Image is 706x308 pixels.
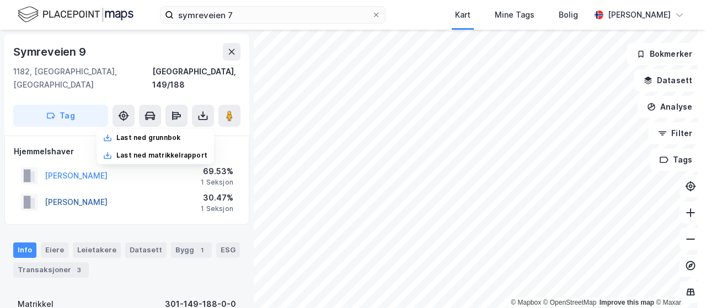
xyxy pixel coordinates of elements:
div: 69.53% [201,165,233,178]
div: [PERSON_NAME] [608,8,671,21]
div: Kontrollprogram for chat [651,255,706,308]
div: Symreveien 9 [13,43,88,61]
div: Transaksjoner [13,262,89,278]
button: Filter [649,122,702,144]
input: Søk på adresse, matrikkel, gårdeiere, leietakere eller personer [174,7,372,23]
a: Mapbox [511,299,541,306]
div: Leietakere [73,242,121,258]
div: [GEOGRAPHIC_DATA], 149/188 [152,65,240,91]
button: Analyse [638,96,702,118]
div: ESG [216,242,240,258]
div: 1 [196,245,207,256]
button: Tags [650,149,702,171]
img: logo.f888ab2527a4732fd821a326f86c7f29.svg [18,5,133,24]
div: 1 Seksjon [201,204,233,213]
a: OpenStreetMap [543,299,597,306]
div: Eiere [41,242,68,258]
button: Bokmerker [627,43,702,65]
iframe: Chat Widget [651,255,706,308]
div: Datasett [125,242,167,258]
button: Datasett [634,69,702,91]
div: Bygg [171,242,212,258]
div: Bolig [559,8,578,21]
a: Improve this map [600,299,654,306]
button: Tag [13,105,108,127]
div: Info [13,242,36,258]
div: Kart [455,8,470,21]
div: Mine Tags [495,8,534,21]
div: 30.47% [201,191,233,204]
div: Last ned matrikkelrapport [116,151,207,160]
div: 1 Seksjon [201,178,233,187]
div: Hjemmelshaver [14,145,240,158]
div: 3 [73,264,84,275]
div: Last ned grunnbok [116,133,180,142]
div: 1182, [GEOGRAPHIC_DATA], [GEOGRAPHIC_DATA] [13,65,152,91]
